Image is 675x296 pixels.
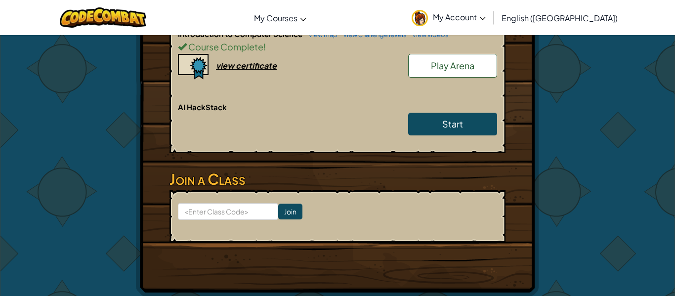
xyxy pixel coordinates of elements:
a: English ([GEOGRAPHIC_DATA]) [497,4,623,31]
span: Course Complete [187,41,263,52]
a: Start [408,113,497,135]
div: view certificate [216,60,277,71]
a: My Account [407,2,491,33]
h3: Join a Class [169,168,506,190]
span: ! [263,41,266,52]
a: view certificate [178,60,277,71]
span: My Account [433,12,486,22]
span: Play Arena [431,60,474,71]
span: AI HackStack [178,102,227,112]
input: <Enter Class Code> [178,203,278,220]
img: certificate-icon.png [178,54,209,80]
img: avatar [412,10,428,26]
span: English ([GEOGRAPHIC_DATA]) [502,13,618,23]
span: Start [442,118,463,129]
a: My Courses [249,4,311,31]
span: My Courses [254,13,297,23]
img: CodeCombat logo [60,7,146,28]
input: Join [278,204,302,219]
